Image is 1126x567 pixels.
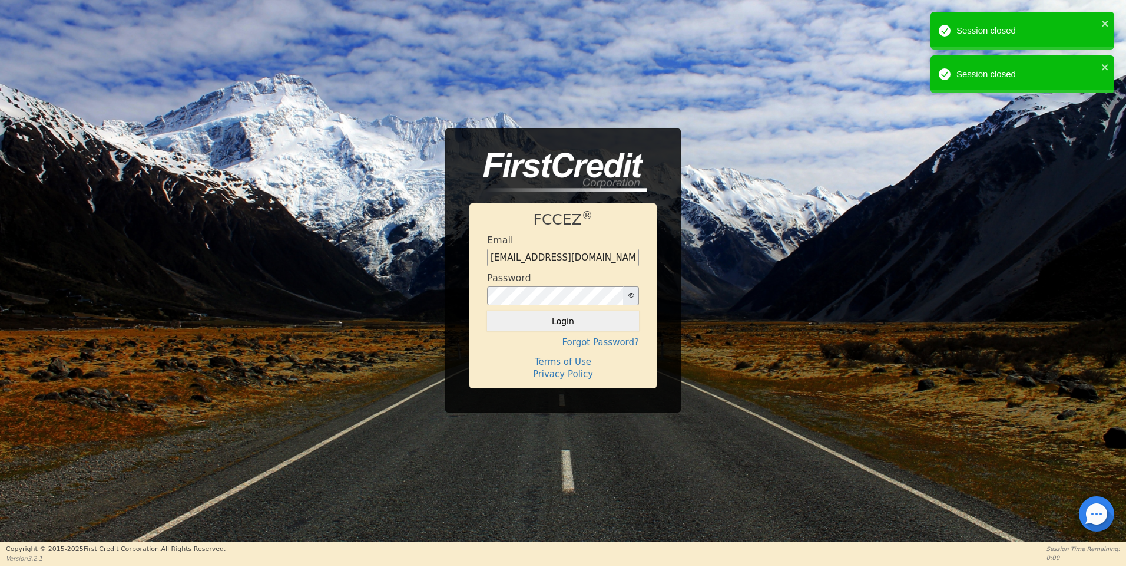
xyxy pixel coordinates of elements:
h1: FCCEZ [487,211,639,229]
button: close [1101,60,1110,74]
p: Copyright © 2015- 2025 First Credit Corporation. [6,545,226,555]
button: close [1101,17,1110,30]
input: Enter email [487,249,639,266]
span: All Rights Reserved. [161,545,226,553]
div: Session closed [956,24,1098,38]
h4: Terms of Use [487,357,639,367]
h4: Forgot Password? [487,337,639,348]
p: 0:00 [1046,553,1120,562]
img: logo-CMu_cnol.png [469,153,647,192]
p: Session Time Remaining: [1046,545,1120,553]
sup: ® [582,209,593,222]
button: Login [487,311,639,331]
div: Session closed [956,68,1098,81]
h4: Password [487,272,531,283]
h4: Privacy Policy [487,369,639,380]
input: password [487,286,624,305]
p: Version 3.2.1 [6,554,226,563]
h4: Email [487,235,513,246]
